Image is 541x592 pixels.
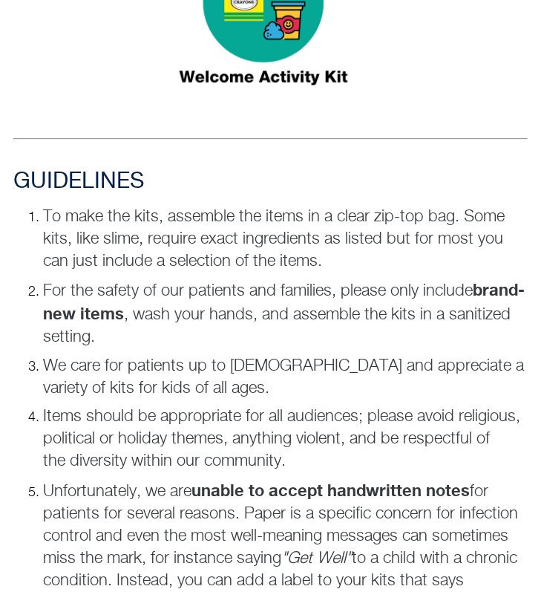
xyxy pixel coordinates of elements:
[13,169,528,195] h3: GUIDELINES
[191,481,470,500] strong: unable to accept handwritten notes
[281,550,352,567] em: "Get Well"
[43,355,528,400] p: We care for patients up to [DEMOGRAPHIC_DATA] and appreciate a variety of kits for kids of all ages.
[43,279,528,348] p: For the safety of our patients and families, please only include , wash your hands, and assemble ...
[43,206,528,273] p: To make the kits, assemble the items in a clear zip-top bag. Some kits, like slime, require exact...
[43,406,528,472] p: Items should be appropriate for all audiences; please avoid religious, political or holiday theme...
